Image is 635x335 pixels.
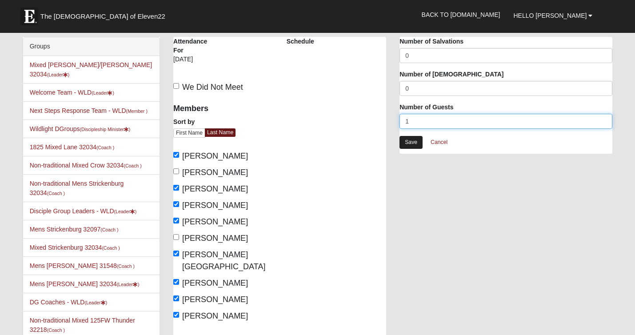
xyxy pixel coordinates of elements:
input: [PERSON_NAME] [173,218,179,223]
span: [PERSON_NAME] [182,311,248,320]
a: Welcome Team - WLD(Leader) [30,89,114,96]
a: Mens [PERSON_NAME] 31548(Coach ) [30,262,135,269]
small: (Coach ) [124,163,141,168]
label: Sort by [173,117,195,126]
small: (Coach ) [47,191,65,196]
label: Number of Guests [399,103,453,112]
label: Attendance For [173,37,216,55]
small: (Leader ) [47,72,70,77]
a: 1825 Mixed Lane 32034(Coach ) [30,144,115,151]
h4: Members [173,104,273,114]
a: Non-traditional Mens Strickenburg 32034(Coach ) [30,180,124,196]
small: (Leader ) [92,90,114,96]
a: Save [399,136,423,149]
a: Last Name [205,128,236,137]
span: [PERSON_NAME] [182,295,248,304]
div: Groups [23,37,160,56]
a: Back to [DOMAIN_NAME] [415,4,507,26]
a: Mens [PERSON_NAME] 32034(Leader) [30,280,140,287]
input: [PERSON_NAME] [173,295,179,301]
a: Next Steps Response Team - WLD(Member ) [30,107,148,114]
input: [PERSON_NAME] [173,279,179,285]
a: Disciple Group Leaders - WLD(Leader) [30,207,137,215]
small: (Leader ) [117,282,140,287]
small: (Coach ) [117,263,135,269]
div: [DATE] [173,55,216,70]
a: Cancel [425,136,453,149]
span: The [DEMOGRAPHIC_DATA] of Eleven22 [40,12,165,21]
a: Non-traditional Mixed 125FW Thunder 32218(Coach ) [30,317,135,333]
a: Mixed Strickenburg 32034(Coach ) [30,244,120,251]
small: (Coach ) [102,245,120,251]
span: [PERSON_NAME] [182,184,248,193]
label: Schedule [287,37,314,46]
a: DG Coaches - WLD(Leader) [30,299,107,306]
span: [PERSON_NAME] [182,234,248,243]
small: (Member ) [126,108,148,114]
img: Eleven22 logo [20,8,38,25]
a: The [DEMOGRAPHIC_DATA] of Eleven22 [16,3,194,25]
span: [PERSON_NAME][GEOGRAPHIC_DATA] [182,250,265,271]
small: (Leader ) [84,300,107,305]
span: We Did Not Meet [182,83,243,92]
input: [PERSON_NAME] [173,152,179,158]
a: Mens Strickenburg 32097(Coach ) [30,226,119,233]
a: Hello [PERSON_NAME] [507,4,599,27]
input: [PERSON_NAME] [173,168,179,174]
input: We Did Not Meet [173,83,179,89]
label: Number of [DEMOGRAPHIC_DATA] [399,70,503,79]
span: [PERSON_NAME] [182,217,248,226]
small: (Discipleship Minister ) [80,127,131,132]
a: Wildlight DGroups(Discipleship Minister) [30,125,131,132]
span: [PERSON_NAME] [182,279,248,287]
small: (Leader ) [114,209,137,214]
input: [PERSON_NAME] [173,185,179,191]
a: Mixed [PERSON_NAME]/[PERSON_NAME] 32034(Leader) [30,61,152,78]
small: (Coach ) [100,227,118,232]
small: (Coach ) [96,145,114,150]
input: [PERSON_NAME] [173,312,179,318]
span: Hello [PERSON_NAME] [513,12,587,19]
span: [PERSON_NAME] [182,201,248,210]
input: [PERSON_NAME][GEOGRAPHIC_DATA] [173,251,179,256]
input: [PERSON_NAME] [173,201,179,207]
span: [PERSON_NAME] [182,152,248,160]
a: First Name [173,128,205,138]
a: Non-traditional Mixed Crow 32034(Coach ) [30,162,142,169]
label: Number of Salvations [399,37,463,46]
input: [PERSON_NAME] [173,234,179,240]
span: [PERSON_NAME] [182,168,248,177]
